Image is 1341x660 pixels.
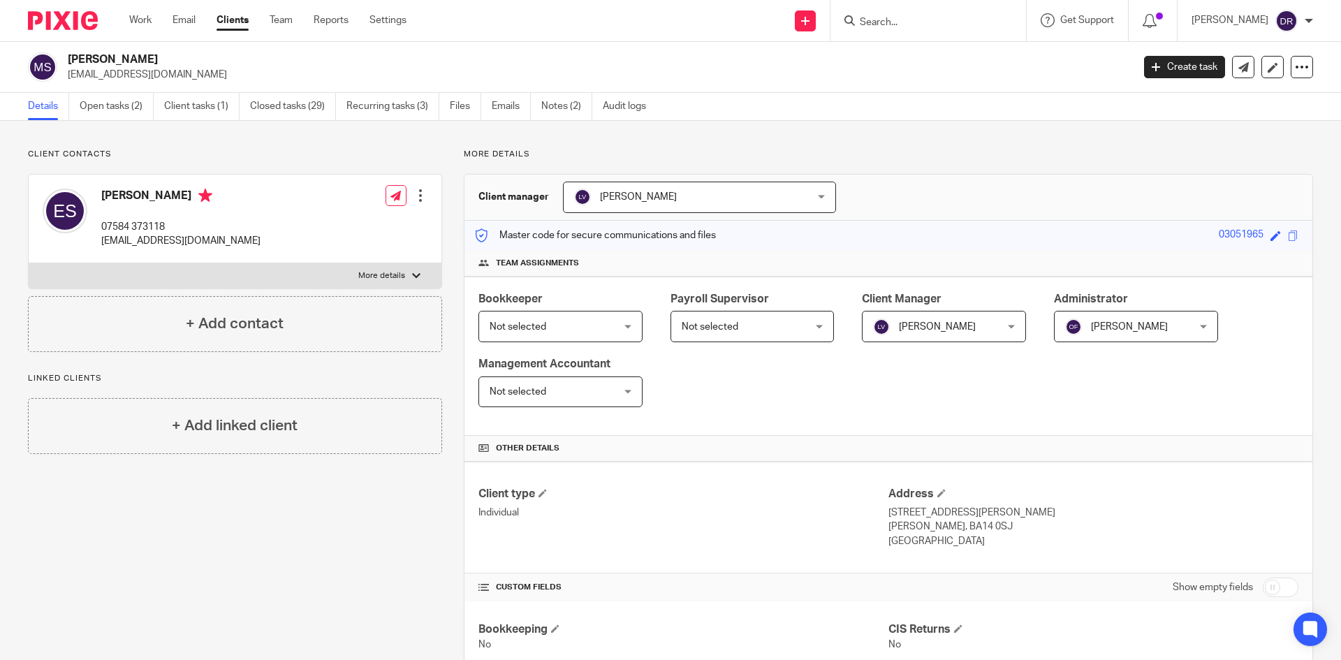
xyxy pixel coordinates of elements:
p: More details [358,270,405,281]
img: svg%3E [873,318,890,335]
a: Team [270,13,293,27]
span: Not selected [682,322,738,332]
p: [STREET_ADDRESS][PERSON_NAME] [888,506,1298,520]
a: Clients [217,13,249,27]
h4: Address [888,487,1298,501]
p: Linked clients [28,373,442,384]
p: [PERSON_NAME] [1192,13,1268,27]
a: Details [28,93,69,120]
p: Master code for secure communications and files [475,228,716,242]
span: Payroll Supervisor [670,293,769,305]
span: Team assignments [496,258,579,269]
a: Emails [492,93,531,120]
p: More details [464,149,1313,160]
span: [PERSON_NAME] [600,192,677,202]
span: Not selected [490,322,546,332]
a: Client tasks (1) [164,93,240,120]
img: svg%3E [574,189,591,205]
p: [EMAIL_ADDRESS][DOMAIN_NAME] [101,234,261,248]
span: Not selected [490,387,546,397]
h4: [PERSON_NAME] [101,189,261,206]
i: Primary [198,189,212,203]
h4: + Add linked client [172,415,298,437]
img: svg%3E [43,189,87,233]
a: Notes (2) [541,93,592,120]
a: Files [450,93,481,120]
img: svg%3E [1065,318,1082,335]
span: Get Support [1060,15,1114,25]
div: 03051965 [1219,228,1263,244]
span: No [478,640,491,650]
span: [PERSON_NAME] [1091,322,1168,332]
a: Recurring tasks (3) [346,93,439,120]
h4: Bookkeeping [478,622,888,637]
h2: [PERSON_NAME] [68,52,912,67]
a: Open tasks (2) [80,93,154,120]
a: Work [129,13,152,27]
p: Client contacts [28,149,442,160]
span: Administrator [1054,293,1128,305]
span: Client Manager [862,293,941,305]
h4: CIS Returns [888,622,1298,637]
p: [EMAIL_ADDRESS][DOMAIN_NAME] [68,68,1123,82]
h4: CUSTOM FIELDS [478,582,888,593]
a: Audit logs [603,93,657,120]
label: Show empty fields [1173,580,1253,594]
h3: Client manager [478,190,549,204]
p: [GEOGRAPHIC_DATA] [888,534,1298,548]
input: Search [858,17,984,29]
span: No [888,640,901,650]
span: [PERSON_NAME] [899,322,976,332]
span: Management Accountant [478,358,610,369]
a: Settings [369,13,406,27]
span: Other details [496,443,559,454]
h4: + Add contact [186,313,284,335]
a: Create task [1144,56,1225,78]
a: Email [173,13,196,27]
span: Bookkeeper [478,293,543,305]
img: svg%3E [1275,10,1298,32]
img: svg%3E [28,52,57,82]
p: 07584 373118 [101,220,261,234]
a: Reports [314,13,349,27]
p: [PERSON_NAME], BA14 0SJ [888,520,1298,534]
p: Individual [478,506,888,520]
h4: Client type [478,487,888,501]
img: Pixie [28,11,98,30]
a: Closed tasks (29) [250,93,336,120]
